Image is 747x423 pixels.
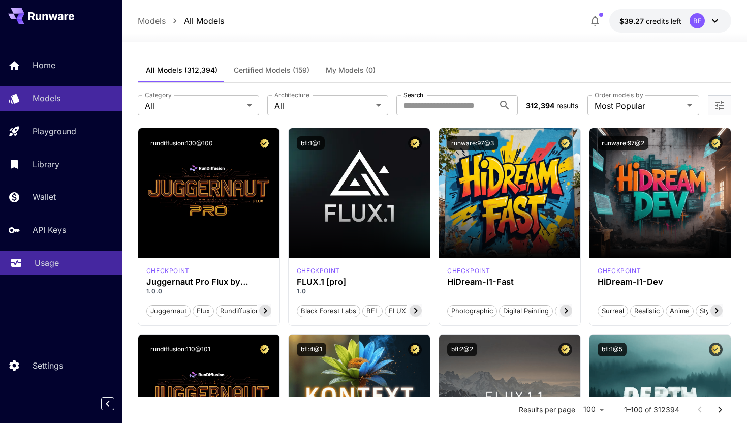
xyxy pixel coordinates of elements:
h3: HiDream-I1-Dev [598,277,723,287]
nav: breadcrumb [138,15,224,27]
span: Cinematic [555,306,594,316]
button: rundiffusion:110@101 [146,343,214,356]
label: Order models by [595,90,643,99]
p: Library [33,158,59,170]
div: FLUX.1 D [146,266,190,276]
button: BFL [362,304,383,317]
span: flux [193,306,213,316]
button: Realistic [630,304,664,317]
button: Certified Model – Vetted for best performance and includes a commercial license. [258,136,271,150]
p: Models [33,92,60,104]
h3: Juggernaut Pro Flux by RunDiffusion [146,277,271,287]
span: Surreal [598,306,628,316]
p: Results per page [519,405,575,415]
button: Stylized [696,304,728,317]
span: results [556,101,578,110]
label: Architecture [274,90,309,99]
p: checkpoint [297,266,340,276]
span: 312,394 [526,101,554,110]
span: $39.27 [619,17,646,25]
button: FLUX.1 [pro] [385,304,432,317]
button: Digital Painting [499,304,553,317]
p: Settings [33,359,63,372]
button: Certified Model – Vetted for best performance and includes a commercial license. [558,136,572,150]
button: flux [193,304,214,317]
p: Playground [33,125,76,137]
h3: HiDream-I1-Fast [447,277,572,287]
button: Certified Model – Vetted for best performance and includes a commercial license. [558,343,572,356]
span: Most Popular [595,100,683,112]
div: BF [690,13,705,28]
span: credits left [646,17,681,25]
div: fluxpro [297,266,340,276]
span: BFL [363,306,382,316]
button: Go to next page [710,400,730,420]
button: Cinematic [555,304,594,317]
button: bfl:1@5 [598,343,627,356]
span: My Models (0) [326,66,376,75]
button: Certified Model – Vetted for best performance and includes a commercial license. [258,343,271,356]
p: 1.0.0 [146,287,271,296]
a: All Models [184,15,224,27]
p: checkpoint [447,266,490,276]
span: All [145,100,243,112]
button: Photographic [447,304,497,317]
button: bfl:1@1 [297,136,325,150]
div: Collapse sidebar [109,395,122,413]
span: juggernaut [147,306,190,316]
p: checkpoint [146,266,190,276]
a: Models [138,15,166,27]
button: juggernaut [146,304,191,317]
p: Home [33,59,55,71]
p: 1.0 [297,287,422,296]
button: Certified Model – Vetted for best performance and includes a commercial license. [709,136,723,150]
span: Certified Models (159) [234,66,309,75]
div: HiDream Dev [598,266,641,276]
button: Certified Model – Vetted for best performance and includes a commercial license. [408,136,422,150]
button: bfl:2@2 [447,343,477,356]
button: Open more filters [713,99,726,112]
button: rundiffusion [216,304,264,317]
p: Wallet [33,191,56,203]
p: checkpoint [598,266,641,276]
p: 1–100 of 312394 [624,405,679,415]
span: Anime [666,306,693,316]
button: runware:97@2 [598,136,648,150]
div: $39.26758 [619,16,681,26]
button: bfl:4@1 [297,343,326,356]
h3: FLUX.1 [pro] [297,277,422,287]
button: Black Forest Labs [297,304,360,317]
span: Black Forest Labs [297,306,360,316]
span: All [274,100,372,112]
span: Stylized [696,306,728,316]
label: Search [403,90,423,99]
span: FLUX.1 [pro] [385,306,431,316]
span: rundiffusion [216,306,263,316]
button: Collapse sidebar [101,397,114,410]
p: API Keys [33,224,66,236]
button: Certified Model – Vetted for best performance and includes a commercial license. [408,343,422,356]
span: All Models (312,394) [146,66,217,75]
span: Realistic [631,306,663,316]
span: Photographic [448,306,496,316]
label: Category [145,90,172,99]
button: Surreal [598,304,628,317]
div: HiDream Fast [447,266,490,276]
button: Certified Model – Vetted for best performance and includes a commercial license. [709,343,723,356]
button: Anime [666,304,694,317]
p: Usage [35,257,59,269]
span: Digital Painting [500,306,552,316]
div: 100 [579,402,608,417]
button: runware:97@3 [447,136,498,150]
button: $39.26758BF [609,9,731,33]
